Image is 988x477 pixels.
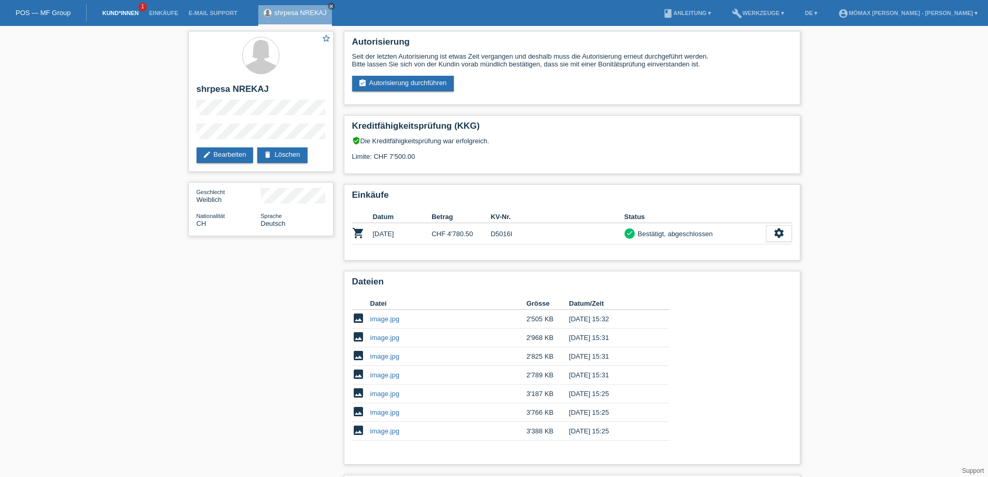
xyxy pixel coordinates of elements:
span: Geschlecht [197,189,225,195]
a: star_border [322,34,331,45]
span: Deutsch [261,220,286,227]
i: POSP00025887 [352,227,365,239]
td: [DATE] [373,223,432,244]
a: Einkäufe [144,10,183,16]
th: Grösse [526,297,569,310]
i: settings [773,227,785,239]
i: close [329,4,334,9]
a: image.jpg [370,371,399,379]
td: 2'505 KB [526,310,569,329]
td: 3'388 KB [526,422,569,441]
div: Die Kreditfähigkeitsprüfung war erfolgreich. Limite: CHF 7'500.00 [352,137,792,168]
td: 3'187 KB [526,385,569,403]
a: image.jpg [370,334,399,342]
a: image.jpg [370,390,399,398]
a: close [328,3,335,10]
td: [DATE] 15:32 [569,310,654,329]
a: editBearbeiten [197,147,254,163]
td: [DATE] 15:31 [569,347,654,366]
i: delete [263,151,272,159]
td: 2'968 KB [526,329,569,347]
i: assignment_turned_in [358,79,367,87]
div: Weiblich [197,188,261,203]
h2: Einkäufe [352,190,792,206]
i: image [352,387,365,399]
i: image [352,331,365,343]
a: deleteLöschen [257,147,307,163]
a: Support [962,467,984,474]
td: [DATE] 15:31 [569,329,654,347]
td: 3'766 KB [526,403,569,422]
div: Seit der letzten Autorisierung ist etwas Zeit vergangen und deshalb muss die Autorisierung erneut... [352,52,792,68]
th: KV-Nr. [491,211,624,223]
a: image.jpg [370,352,399,360]
i: image [352,405,365,418]
i: edit [203,151,211,159]
td: 2'825 KB [526,347,569,366]
i: image [352,368,365,380]
th: Datei [370,297,526,310]
i: image [352,424,365,437]
i: star_border [322,34,331,43]
td: CHF 4'780.50 [432,223,491,244]
a: buildWerkzeuge ▾ [727,10,789,16]
a: DE ▾ [800,10,823,16]
a: account_circleMömax [PERSON_NAME] - [PERSON_NAME] ▾ [833,10,983,16]
td: [DATE] 15:31 [569,366,654,385]
span: Nationalität [197,213,225,219]
td: D5016I [491,223,624,244]
i: account_circle [838,8,848,19]
i: verified_user [352,137,360,145]
h2: Dateien [352,277,792,292]
a: shrpesa NREKAJ [274,9,327,17]
i: book [663,8,673,19]
td: [DATE] 15:25 [569,403,654,422]
h2: shrpesa NREKAJ [197,84,325,100]
a: image.jpg [370,408,399,416]
h2: Autorisierung [352,37,792,52]
th: Datum/Zeit [569,297,654,310]
a: POS — MF Group [16,9,71,17]
a: bookAnleitung ▾ [658,10,716,16]
i: build [732,8,742,19]
i: check [626,229,633,237]
span: 1 [138,3,147,11]
h2: Kreditfähigkeitsprüfung (KKG) [352,121,792,137]
span: Sprache [261,213,282,219]
div: Bestätigt, abgeschlossen [635,228,713,239]
th: Datum [373,211,432,223]
span: Schweiz [197,220,206,227]
a: assignment_turned_inAutorisierung durchführen [352,76,454,91]
td: 2'789 KB [526,366,569,385]
a: Kund*innen [97,10,144,16]
i: image [352,312,365,324]
td: [DATE] 15:25 [569,385,654,403]
i: image [352,349,365,362]
td: [DATE] 15:25 [569,422,654,441]
th: Status [624,211,766,223]
a: image.jpg [370,427,399,435]
th: Betrag [432,211,491,223]
a: E-Mail Support [184,10,243,16]
a: image.jpg [370,315,399,323]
